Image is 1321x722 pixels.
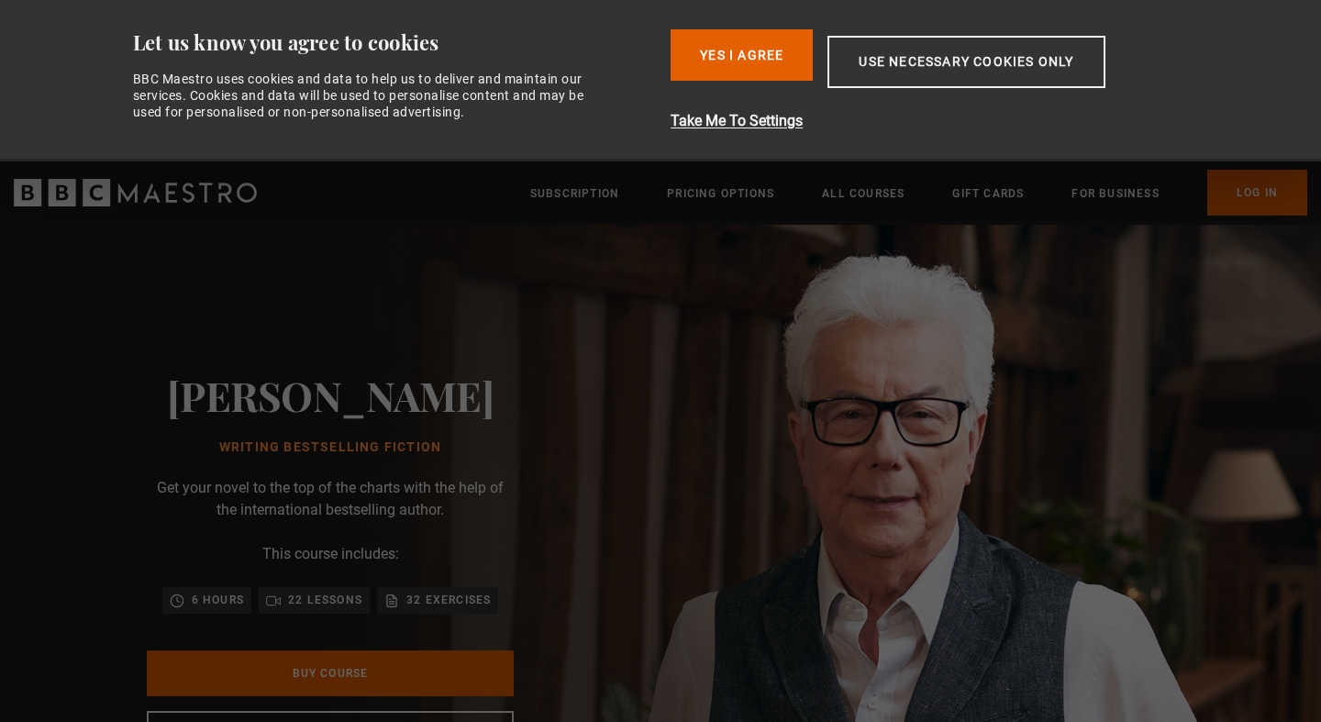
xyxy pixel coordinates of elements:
[667,184,774,203] a: Pricing Options
[133,71,605,121] div: BBC Maestro uses cookies and data to help us to deliver and maintain our services. Cookies and da...
[167,440,494,455] h1: Writing Bestselling Fiction
[1207,170,1307,216] a: Log In
[671,29,813,81] button: Yes I Agree
[952,184,1024,203] a: Gift Cards
[1071,184,1159,203] a: For business
[262,543,399,565] p: This course includes:
[822,184,905,203] a: All Courses
[192,591,244,609] p: 6 hours
[406,591,491,609] p: 32 exercises
[671,110,1202,132] button: Take Me To Settings
[530,170,1307,216] nav: Primary
[530,184,619,203] a: Subscription
[288,591,362,609] p: 22 lessons
[167,372,494,418] h2: [PERSON_NAME]
[827,36,1105,88] button: Use necessary cookies only
[133,29,657,56] div: Let us know you agree to cookies
[14,179,257,206] svg: BBC Maestro
[147,477,514,521] p: Get your novel to the top of the charts with the help of the international bestselling author.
